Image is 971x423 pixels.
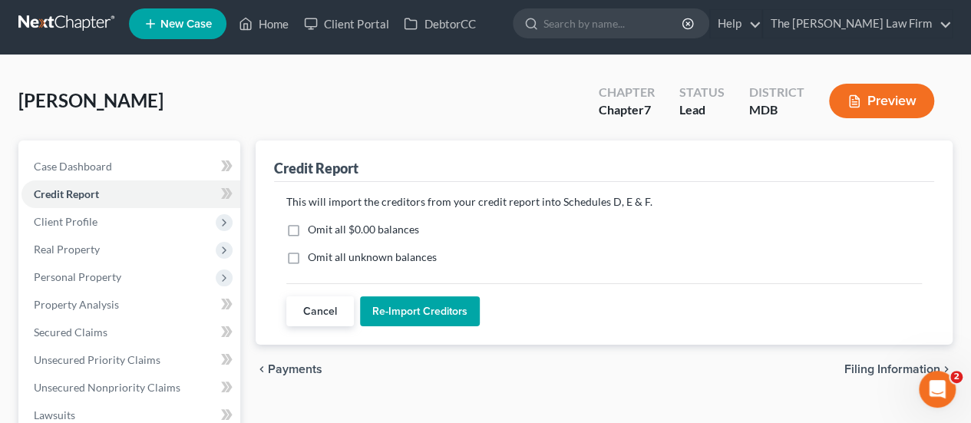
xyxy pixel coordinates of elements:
a: Home [231,10,296,38]
button: chevron_left Payments [256,363,322,375]
span: 7 [644,102,651,117]
div: District [749,84,804,101]
span: Unsecured Nonpriority Claims [34,381,180,394]
div: Chapter [599,84,655,101]
div: Status [679,84,725,101]
span: Property Analysis [34,298,119,311]
a: Case Dashboard [21,153,240,180]
span: Payments [268,363,322,375]
i: chevron_left [256,363,268,375]
a: Client Portal [296,10,396,38]
button: Re-Import Creditors [360,296,480,327]
a: Secured Claims [21,319,240,346]
span: Personal Property [34,270,121,283]
span: Filing Information [844,363,940,375]
a: Unsecured Nonpriority Claims [21,374,240,402]
a: Property Analysis [21,291,240,319]
button: Preview [829,84,934,118]
div: Lead [679,101,725,119]
a: Credit Report [21,180,240,208]
input: Search by name... [543,9,684,38]
span: 2 [950,371,963,383]
span: Credit Report [34,187,99,200]
button: Filing Information chevron_right [844,363,953,375]
button: Cancel [286,296,354,327]
span: Lawsuits [34,408,75,421]
span: Secured Claims [34,326,107,339]
label: Omit all $0.00 balances [308,222,419,237]
label: Omit all unknown balances [308,250,437,265]
span: New Case [160,18,212,30]
a: Unsecured Priority Claims [21,346,240,374]
a: DebtorCC [396,10,483,38]
iframe: Intercom live chat [919,371,956,408]
div: MDB [749,101,804,119]
div: Credit Report [274,159,358,177]
span: [PERSON_NAME] [18,89,163,111]
a: The [PERSON_NAME] Law Firm [763,10,952,38]
div: Chapter [599,101,655,119]
i: chevron_right [940,363,953,375]
p: This will import the creditors from your credit report into Schedules D, E & F. [286,194,922,210]
span: Unsecured Priority Claims [34,353,160,366]
a: Help [710,10,761,38]
span: Client Profile [34,215,97,228]
span: Case Dashboard [34,160,112,173]
span: Real Property [34,243,100,256]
